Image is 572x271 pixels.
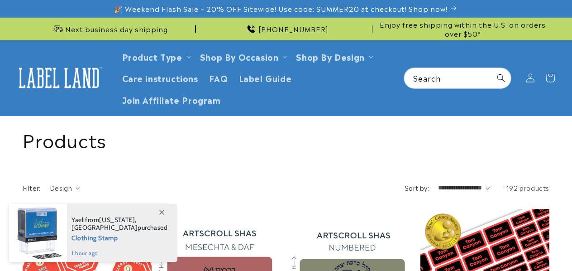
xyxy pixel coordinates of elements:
[376,18,549,40] div: Announcement
[506,183,549,192] span: 192 products
[71,216,85,224] span: Yaeli
[23,18,196,40] div: Announcement
[122,73,198,83] span: Care instructions
[50,183,80,193] summary: Design (0 selected)
[117,67,204,88] a: Care instructions
[117,46,195,67] summary: Product Type
[14,64,104,92] img: Label Land
[50,183,72,192] span: Design
[209,73,228,83] span: FAQ
[200,51,279,62] span: Shop By Occasion
[296,50,364,63] a: Shop By Design
[117,89,226,110] a: Join Affiliate Program
[204,67,234,88] a: FAQ
[291,46,377,67] summary: Shop By Design
[491,68,511,88] button: Search
[200,18,373,40] div: Announcement
[65,24,168,34] span: Next business day shipping
[10,60,108,95] a: Label Land
[23,183,41,193] h2: Filter:
[234,67,297,88] a: Label Guide
[99,216,135,224] span: [US_STATE]
[23,127,549,151] h1: Products
[122,94,221,105] span: Join Affiliate Program
[71,216,168,232] span: from , purchased
[195,46,291,67] summary: Shop By Occasion
[376,20,549,38] span: Enjoy free shipping within the U.S. on orders over $50*
[239,73,292,83] span: Label Guide
[71,223,138,232] span: [GEOGRAPHIC_DATA]
[258,24,329,34] span: [PHONE_NUMBER]
[122,50,182,63] a: Product Type
[405,183,429,192] label: Sort by:
[114,4,448,13] span: 🎉 Weekend Flash Sale – 20% OFF Sitewide! Use code: SUMMER20 at checkout! Shop now!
